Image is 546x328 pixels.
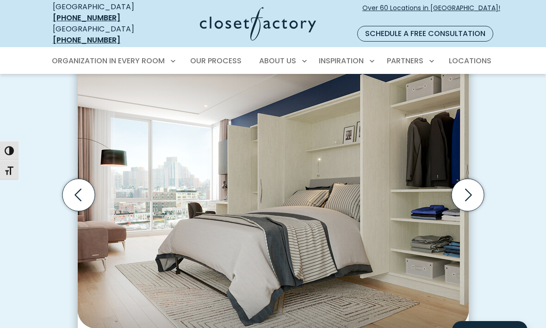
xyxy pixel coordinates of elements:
a: Schedule a Free Consultation [357,26,493,42]
a: [PHONE_NUMBER] [53,35,120,45]
button: Previous slide [59,175,99,215]
span: Over 60 Locations in [GEOGRAPHIC_DATA]! [362,3,500,23]
a: [PHONE_NUMBER] [53,12,120,23]
span: Our Process [190,55,242,66]
span: About Us [259,55,296,66]
img: Closet Factory Logo [200,7,316,41]
span: Organization in Every Room [52,55,165,66]
nav: Primary Menu [45,48,501,74]
span: Partners [387,55,423,66]
div: [GEOGRAPHIC_DATA] [53,24,154,46]
span: Inspiration [319,55,364,66]
div: [GEOGRAPHIC_DATA] [53,1,154,24]
span: Locations [449,55,491,66]
button: Next slide [448,175,488,215]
